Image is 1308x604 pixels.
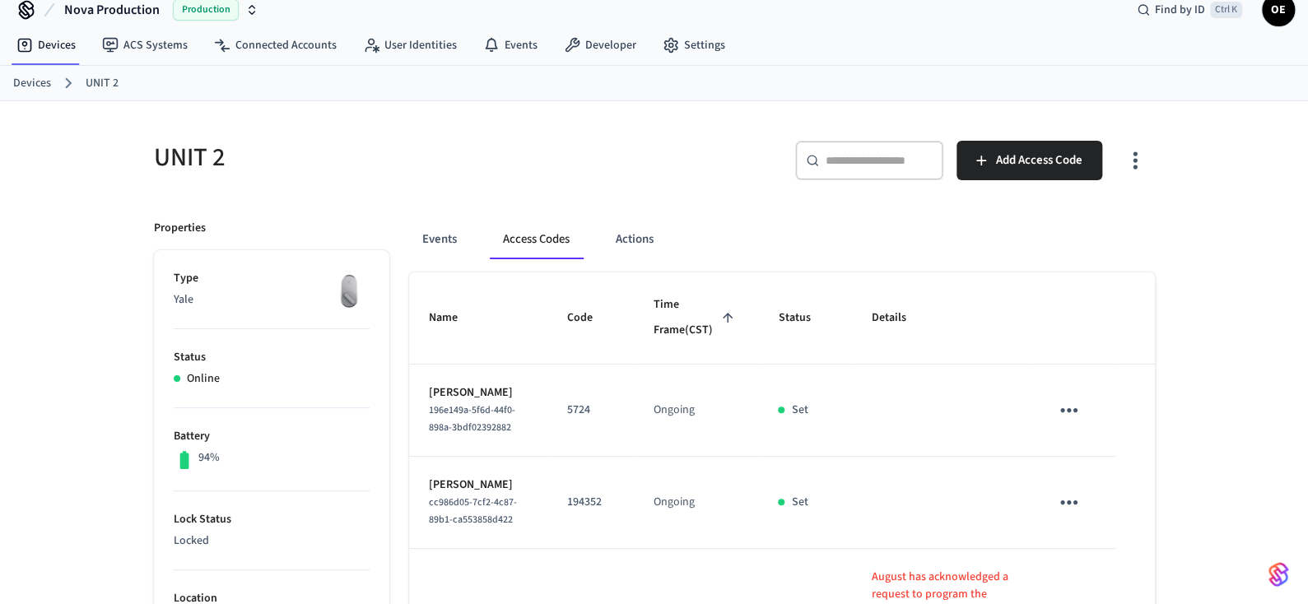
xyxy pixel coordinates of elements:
button: Access Codes [490,220,583,259]
span: Time Frame(CST) [654,292,738,344]
td: Ongoing [634,365,758,457]
a: Settings [649,30,738,60]
p: Locked [174,532,370,550]
a: Devices [13,75,51,92]
span: cc986d05-7cf2-4c87-89b1-ca553858d422 [429,495,517,527]
span: Code [567,305,614,331]
p: Properties [154,220,206,237]
td: Ongoing [634,457,758,549]
span: Ctrl K [1210,2,1242,18]
a: Connected Accounts [201,30,350,60]
span: Details [871,305,927,331]
p: 94% [198,449,220,467]
span: Name [429,305,479,331]
p: Set [791,494,808,511]
span: Add Access Code [996,150,1082,171]
div: ant example [409,220,1155,259]
a: UNIT 2 [86,75,119,92]
p: Yale [174,291,370,309]
p: 194352 [567,494,614,511]
span: 196e149a-5f6d-44f0-898a-3bdf02392882 [429,403,515,434]
span: Status [778,305,831,331]
p: Online [187,370,220,388]
a: User Identities [350,30,470,60]
p: Status [174,349,370,366]
p: Battery [174,428,370,445]
a: ACS Systems [89,30,201,60]
p: Set [791,402,808,419]
img: August Wifi Smart Lock 3rd Gen, Silver, Front [328,270,370,311]
button: Actions [603,220,667,259]
p: Lock Status [174,511,370,528]
span: Find by ID [1155,2,1205,18]
button: Events [409,220,470,259]
button: Add Access Code [957,141,1102,180]
a: Events [470,30,551,60]
a: Developer [551,30,649,60]
p: Type [174,270,370,287]
h5: UNIT 2 [154,141,645,174]
p: [PERSON_NAME] [429,384,528,402]
p: 5724 [567,402,614,419]
img: SeamLogoGradient.69752ec5.svg [1268,561,1288,588]
p: [PERSON_NAME] [429,476,528,494]
a: Devices [3,30,89,60]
